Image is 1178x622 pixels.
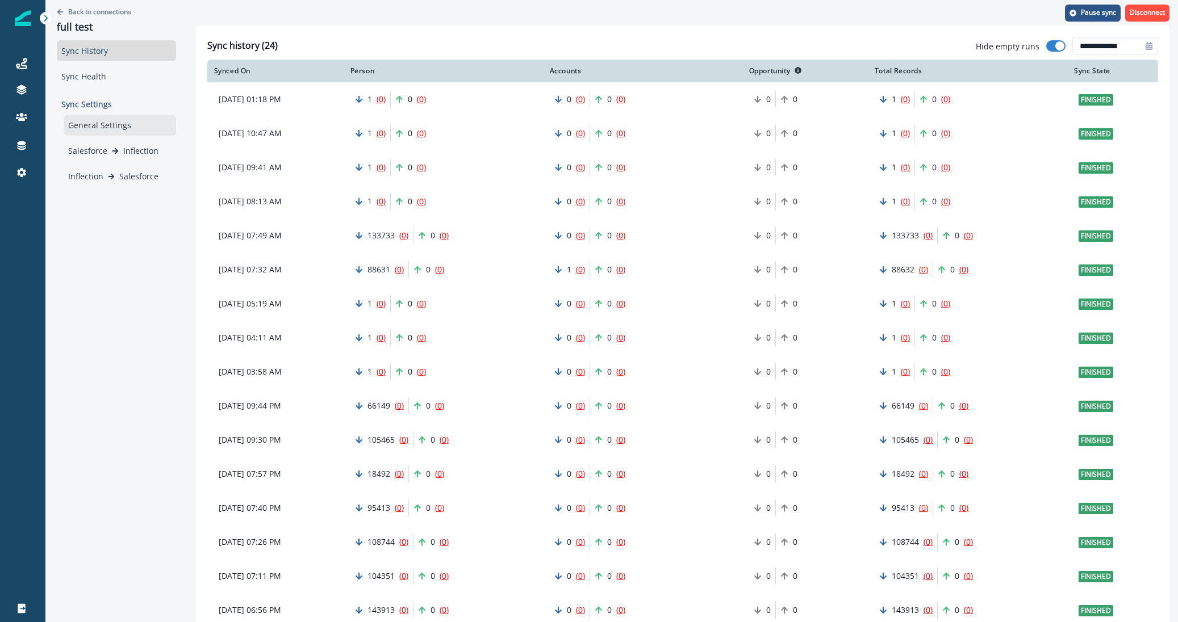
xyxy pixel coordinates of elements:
[219,536,344,548] p: [DATE] 07:26 PM
[924,434,933,445] u: ( 0 )
[367,196,372,207] p: 1
[57,66,176,87] div: Sync Health
[793,298,797,309] p: 0
[1130,9,1165,16] p: Disconnect
[57,94,176,115] p: Sync Settings
[377,196,386,207] u: ( 0 )
[567,128,571,139] p: 0
[793,332,797,343] p: 0
[1079,94,1113,106] span: finished
[892,230,919,241] p: 133733
[431,570,435,582] p: 0
[567,468,571,480] p: 0
[616,128,625,138] u: ( 0 )
[793,196,797,207] p: 0
[892,570,919,582] p: 104351
[607,434,612,446] p: 0
[417,128,426,138] u: ( 0 )
[766,298,771,309] p: 0
[607,468,612,480] p: 0
[1079,435,1113,446] span: finished
[766,162,771,173] p: 0
[435,400,444,411] u: ( 0 )
[567,298,571,309] p: 0
[395,468,404,479] u: ( 0 )
[119,170,158,182] p: Salesforce
[901,332,910,343] u: ( 0 )
[901,298,910,309] u: ( 0 )
[607,94,612,105] p: 0
[749,66,791,75] p: Opportunity
[892,94,896,105] p: 1
[892,366,896,377] p: 1
[377,128,386,138] u: ( 0 )
[616,162,625,173] u: ( 0 )
[395,400,404,411] u: ( 0 )
[607,366,612,377] p: 0
[68,170,103,182] p: Inflection
[616,298,625,309] u: ( 0 )
[892,162,896,173] p: 1
[766,94,771,105] p: 0
[435,502,444,513] u: ( 0 )
[15,10,31,26] img: Inflection
[964,434,973,445] u: ( 0 )
[367,298,372,309] p: 1
[901,366,910,377] u: ( 0 )
[1079,605,1113,616] span: finished
[377,298,386,309] u: ( 0 )
[576,366,585,377] u: ( 0 )
[576,400,585,411] u: ( 0 )
[924,536,933,547] u: ( 0 )
[892,332,896,343] p: 1
[616,230,625,241] u: ( 0 )
[408,366,412,377] p: 0
[793,366,797,377] p: 0
[919,264,928,275] u: ( 0 )
[616,604,625,615] u: ( 0 )
[766,468,771,480] p: 0
[607,230,612,241] p: 0
[901,162,910,173] u: ( 0 )
[607,570,612,582] p: 0
[219,400,344,411] p: [DATE] 09:44 PM
[955,604,959,616] p: 0
[408,162,412,173] p: 0
[64,115,176,136] div: General Settings
[68,145,107,157] p: Salesforce
[440,604,449,615] u: ( 0 )
[950,468,955,480] p: 0
[435,468,444,479] u: ( 0 )
[766,230,771,241] p: 0
[924,570,933,581] u: ( 0 )
[219,604,344,616] p: [DATE] 06:56 PM
[932,196,937,207] p: 0
[417,162,426,173] u: ( 0 )
[576,264,585,275] u: ( 0 )
[932,298,937,309] p: 0
[367,400,390,411] p: 66149
[367,468,390,480] p: 18492
[576,536,585,547] u: ( 0 )
[1065,5,1121,22] button: Pause sync
[793,434,797,446] p: 0
[440,434,449,445] u: ( 0 )
[219,230,344,241] p: [DATE] 07:49 AM
[793,264,797,275] p: 0
[932,94,937,105] p: 0
[901,128,910,138] u: ( 0 )
[435,264,444,275] u: ( 0 )
[766,434,771,446] p: 0
[964,230,973,241] u: ( 0 )
[576,604,585,615] u: ( 0 )
[941,162,950,173] u: ( 0 )
[417,298,426,309] u: ( 0 )
[399,536,408,547] u: ( 0 )
[219,468,344,480] p: [DATE] 07:57 PM
[367,128,372,139] p: 1
[950,400,955,411] p: 0
[408,128,412,139] p: 0
[616,366,625,377] u: ( 0 )
[567,196,571,207] p: 0
[219,94,344,105] p: [DATE] 01:18 PM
